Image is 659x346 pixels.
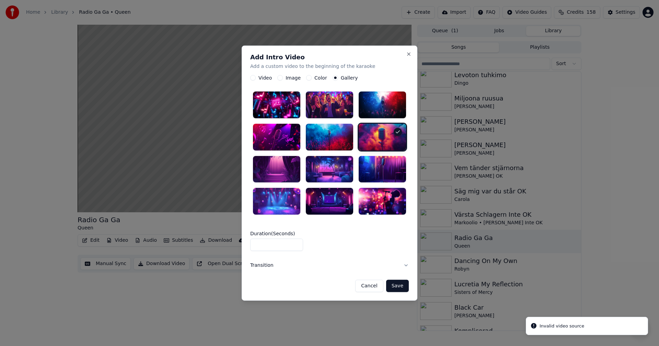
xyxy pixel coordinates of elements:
h2: Add Intro Video [250,54,409,60]
label: Duration ( Seconds ) [250,231,409,236]
label: Video [258,75,272,80]
label: Gallery [341,75,358,80]
label: Image [286,75,301,80]
label: Color [314,75,327,80]
button: Save [386,280,409,292]
button: Transition [250,256,409,274]
button: Cancel [355,280,383,292]
p: Add a custom video to the beginning of the karaoke [250,63,409,70]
